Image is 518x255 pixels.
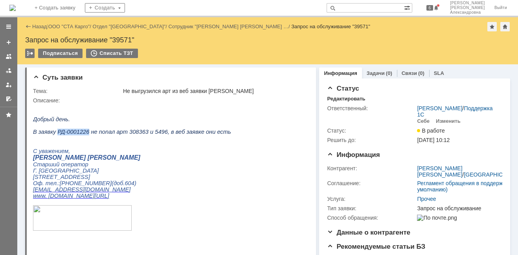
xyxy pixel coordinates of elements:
[450,10,485,15] span: Александровна
[93,24,169,29] div: /
[417,165,462,178] a: [PERSON_NAME] [PERSON_NAME]
[404,4,412,11] span: Расширенный поиск
[324,70,357,76] a: Информация
[327,196,415,202] div: Услуга:
[417,196,436,202] a: Прочее
[33,97,307,104] div: Описание:
[500,22,510,31] div: Сделать домашней страницей
[450,1,485,5] span: [PERSON_NAME]
[327,127,415,134] div: Статус:
[25,49,35,58] div: Работа с массовостью
[33,74,83,81] span: Суть заявки
[2,93,15,105] a: Мои согласования
[417,127,445,134] span: В работе
[327,165,415,171] div: Контрагент:
[327,151,380,158] span: Информация
[27,76,79,83] span: [PHONE_NUMBER]
[327,96,365,102] div: Редактировать
[47,23,48,29] div: |
[417,137,450,143] span: [DATE] 10:12
[327,137,415,143] div: Решить до:
[123,88,305,94] div: Не выгрузился арт из веб заявки [PERSON_NAME]
[386,70,392,76] div: (0)
[25,36,510,44] div: Запрос на обслуживание "39571"
[367,70,385,76] a: Задачи
[327,229,410,236] span: Данные о контрагенте
[327,85,359,92] span: Статус
[436,118,461,124] div: Изменить
[327,215,415,221] div: Способ обращения:
[33,88,121,94] div: Тема:
[85,3,125,13] div: Создать
[2,64,15,77] a: Заявки в моей ответственности
[169,24,292,29] div: /
[48,24,93,29] div: /
[327,105,415,111] div: Ответственный:
[417,105,492,118] a: Поддержка 1С
[417,118,430,124] div: Себе
[9,5,16,11] a: Перейти на домашнюю страницу
[434,70,444,76] a: SLA
[2,78,15,91] a: Мои заявки
[48,24,90,29] a: ООО "СТА Карго"
[327,243,425,250] span: Рекомендуемые статьи БЗ
[2,50,15,63] a: Заявки на командах
[487,22,497,31] div: Добавить в избранное
[2,36,15,49] a: Создать заявку
[418,70,424,76] div: (0)
[417,180,517,193] a: Регламент обращения в поддержку (по умолчанию)
[93,24,166,29] a: Отдел "[GEOGRAPHIC_DATA]"
[426,5,434,11] span: 6
[417,215,457,221] img: По почте.png
[79,76,103,83] span: (доб.604)
[9,5,16,11] img: logo
[291,24,370,29] div: Запрос на обслуживание "39571"
[402,70,417,76] a: Связи
[327,180,415,186] div: Соглашение:
[417,105,499,118] div: /
[169,24,288,29] a: Сотрудник "[PERSON_NAME] [PERSON_NAME] …
[450,5,485,10] span: [PERSON_NAME]
[327,205,415,211] div: Тип заявки:
[417,105,462,111] a: [PERSON_NAME]
[32,24,47,29] a: Назад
